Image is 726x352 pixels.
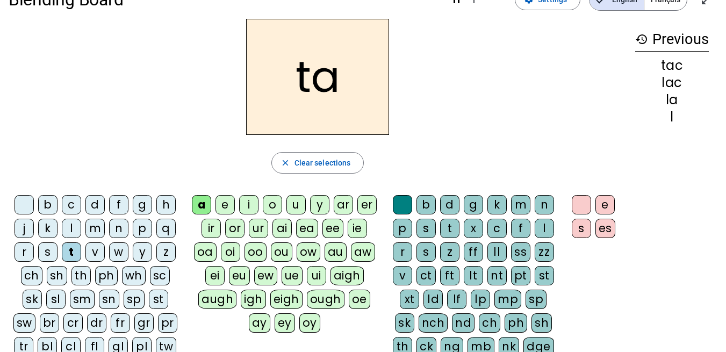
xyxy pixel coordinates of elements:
[294,156,351,169] span: Clear selections
[393,219,412,238] div: p
[133,242,152,262] div: y
[511,266,530,285] div: pt
[229,266,250,285] div: eu
[133,219,152,238] div: p
[511,219,530,238] div: f
[156,242,176,262] div: z
[239,195,258,214] div: i
[85,195,105,214] div: d
[198,290,236,309] div: augh
[99,290,119,309] div: sn
[87,313,106,333] div: dr
[464,195,483,214] div: g
[511,242,530,262] div: ss
[351,242,375,262] div: aw
[494,290,521,309] div: mp
[156,219,176,238] div: q
[505,313,527,333] div: ph
[149,290,168,309] div: st
[71,266,91,285] div: th
[296,219,318,238] div: ea
[334,195,353,214] div: ar
[249,313,270,333] div: ay
[572,219,591,238] div: s
[635,27,709,52] h3: Previous
[330,266,364,285] div: aigh
[47,266,67,285] div: sh
[535,195,554,214] div: n
[393,242,412,262] div: r
[452,313,475,333] div: nd
[271,152,364,174] button: Clear selections
[263,195,282,214] div: o
[595,219,615,238] div: es
[307,266,326,285] div: ui
[38,219,57,238] div: k
[85,242,105,262] div: v
[487,195,507,214] div: k
[299,313,320,333] div: oy
[357,195,377,214] div: er
[419,313,448,333] div: nch
[635,94,709,106] div: la
[63,313,83,333] div: cr
[62,242,81,262] div: t
[254,266,277,285] div: ew
[245,242,267,262] div: oo
[282,266,303,285] div: ue
[13,313,35,333] div: sw
[526,290,547,309] div: sp
[535,219,554,238] div: l
[447,290,466,309] div: lf
[416,219,436,238] div: s
[440,266,459,285] div: ft
[270,290,303,309] div: eigh
[275,313,295,333] div: ey
[281,158,290,168] mat-icon: close
[192,195,211,214] div: a
[286,195,306,214] div: u
[134,313,154,333] div: gr
[348,219,367,238] div: ie
[15,242,34,262] div: r
[325,242,347,262] div: au
[133,195,152,214] div: g
[38,242,57,262] div: s
[215,195,235,214] div: e
[156,195,176,214] div: h
[535,266,554,285] div: st
[241,290,266,309] div: igh
[15,219,34,238] div: j
[122,266,146,285] div: wh
[249,219,268,238] div: ur
[202,219,221,238] div: ir
[205,266,225,285] div: ei
[272,219,292,238] div: ai
[635,59,709,72] div: tac
[393,266,412,285] div: v
[440,219,459,238] div: t
[297,242,320,262] div: ow
[109,242,128,262] div: w
[271,242,292,262] div: ou
[395,313,414,333] div: sk
[307,290,344,309] div: ough
[246,19,389,135] h2: ta
[635,33,648,46] mat-icon: history
[464,242,483,262] div: ff
[62,195,81,214] div: c
[416,242,436,262] div: s
[62,219,81,238] div: l
[194,242,217,262] div: oa
[109,195,128,214] div: f
[310,195,329,214] div: y
[109,219,128,238] div: n
[479,313,500,333] div: ch
[535,242,554,262] div: zz
[487,242,507,262] div: ll
[635,111,709,124] div: l
[487,266,507,285] div: nt
[111,313,130,333] div: fr
[21,266,42,285] div: ch
[531,313,552,333] div: sh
